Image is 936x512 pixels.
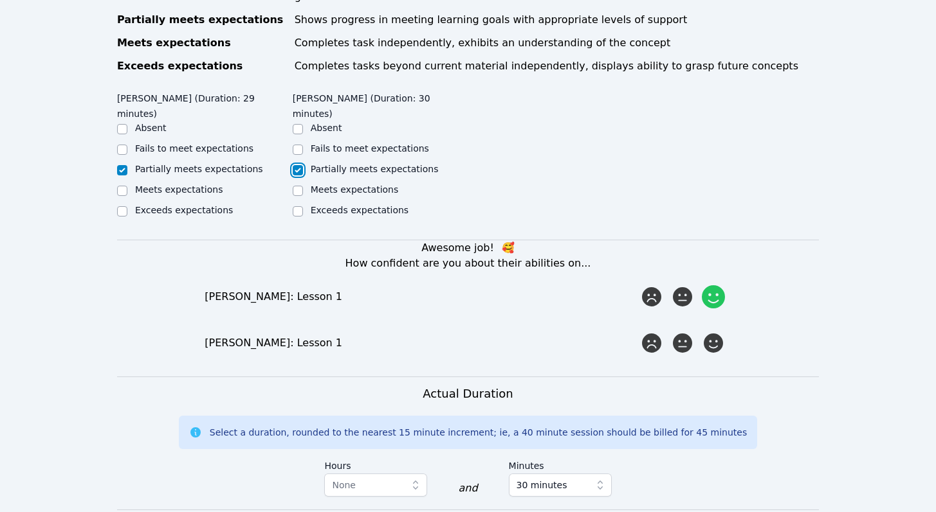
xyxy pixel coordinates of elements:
label: Hours [324,454,427,473]
span: How confident are you about their abilities on... [345,257,591,269]
span: 30 minutes [517,477,567,493]
div: Meets expectations [117,35,287,51]
div: and [458,481,477,496]
div: Partially meets expectations [117,12,287,28]
div: Shows progress in meeting learning goals with appropriate levels of support [295,12,819,28]
label: Minutes [509,454,612,473]
button: None [324,473,427,497]
div: Completes tasks beyond current material independently, displays ability to grasp future concepts [295,58,819,74]
legend: [PERSON_NAME] (Duration: 30 minutes) [293,87,468,121]
label: Fails to meet expectations [135,143,253,154]
span: kisses [502,242,515,254]
label: Partially meets expectations [311,164,439,174]
span: None [332,480,356,490]
label: Meets expectations [311,184,399,195]
label: Exceeds expectations [311,205,408,215]
label: Exceeds expectations [135,205,233,215]
h3: Actual Duration [423,385,513,403]
label: Absent [135,123,167,133]
div: [PERSON_NAME]: Lesson 1 [205,289,638,305]
button: 30 minutes [509,473,612,497]
div: [PERSON_NAME]: Lesson 1 [205,335,638,351]
label: Fails to meet expectations [311,143,429,154]
div: Exceeds expectations [117,58,287,74]
label: Meets expectations [135,184,223,195]
label: Partially meets expectations [135,164,263,174]
label: Absent [311,123,342,133]
div: Select a duration, rounded to the nearest 15 minute increment; ie, a 40 minute session should be ... [210,426,747,439]
div: Completes task independently, exhibits an understanding of the concept [295,35,819,51]
span: Awesome job! [421,242,494,254]
legend: [PERSON_NAME] (Duration: 29 minutes) [117,87,293,121]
